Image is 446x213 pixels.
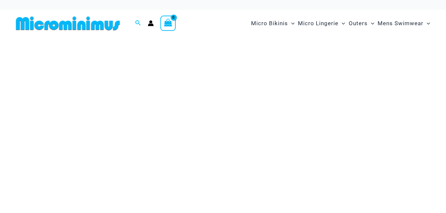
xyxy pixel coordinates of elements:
[296,13,347,34] a: Micro LingerieMenu ToggleMenu Toggle
[378,15,423,32] span: Mens Swimwear
[148,20,154,26] a: Account icon link
[251,15,288,32] span: Micro Bikinis
[298,15,338,32] span: Micro Lingerie
[349,15,368,32] span: Outers
[288,15,295,32] span: Menu Toggle
[368,15,374,32] span: Menu Toggle
[249,13,296,34] a: Micro BikinisMenu ToggleMenu Toggle
[248,12,433,35] nav: Site Navigation
[376,13,432,34] a: Mens SwimwearMenu ToggleMenu Toggle
[13,16,123,31] img: MM SHOP LOGO FLAT
[347,13,376,34] a: OutersMenu ToggleMenu Toggle
[135,19,141,28] a: Search icon link
[423,15,430,32] span: Menu Toggle
[338,15,345,32] span: Menu Toggle
[160,16,176,31] a: View Shopping Cart, empty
